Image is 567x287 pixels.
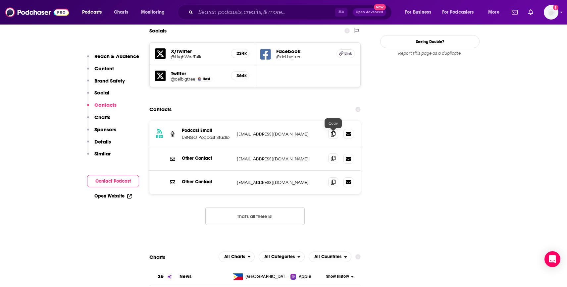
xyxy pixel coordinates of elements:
p: Brand Safety [94,78,125,84]
span: All Countries [314,255,341,259]
div: Report this page as a duplicate. [380,51,480,56]
a: [GEOGRAPHIC_DATA] [230,273,291,280]
span: More [488,8,499,17]
a: Seeing Double? [380,35,480,48]
button: Open AdvancedNew [353,8,386,16]
a: @del.bigtree [276,54,331,59]
button: Nothing here. [205,207,305,225]
a: News [180,274,191,279]
h2: Categories [259,252,305,262]
span: ⌘ K [335,8,347,17]
span: Host [203,77,210,81]
button: Reach & Audience [87,53,139,65]
img: Podchaser - Follow, Share and Rate Podcasts [5,6,69,19]
svg: Add a profile image [553,5,558,10]
a: 26 [149,267,180,286]
button: open menu [484,7,508,18]
span: All Charts [224,255,245,259]
h2: Socials [149,25,167,37]
span: For Podcasters [442,8,474,17]
p: Social [94,89,109,96]
button: Sponsors [87,126,116,139]
p: Other Contact [182,179,232,185]
button: open menu [309,252,351,262]
span: All Categories [264,255,295,259]
p: [EMAIL_ADDRESS][DOMAIN_NAME] [237,156,323,162]
h2: Countries [309,252,351,262]
p: UBNGO Podcast Studio [182,135,232,140]
span: Monitoring [141,8,165,17]
p: Charts [94,114,110,120]
a: Charts [110,7,132,18]
button: Social [87,89,109,102]
h5: X/Twitter [171,48,226,54]
button: Brand Safety [87,78,125,90]
button: Charts [87,114,110,126]
button: open menu [400,7,439,18]
a: Open Website [94,193,132,199]
p: Reach & Audience [94,53,139,59]
span: Link [344,51,352,56]
img: Del Bigtree [198,77,201,81]
a: Show notifications dropdown [526,7,536,18]
div: Search podcasts, credits, & more... [184,5,398,20]
input: Search podcasts, credits, & more... [196,7,335,18]
span: Logged in as BogaardsPR [544,5,558,20]
button: open menu [438,7,484,18]
button: open menu [259,252,305,262]
button: Details [87,139,111,151]
button: open menu [77,7,110,18]
h5: 364k [236,73,244,79]
span: Charts [114,8,128,17]
p: Sponsors [94,126,116,133]
button: Contact Podcast [87,175,139,187]
p: Content [94,65,114,72]
span: New [374,4,386,10]
button: Similar [87,150,111,163]
h3: 26 [158,273,164,280]
span: Philippines [245,273,288,280]
button: open menu [136,7,173,18]
h5: Facebook [276,48,331,54]
p: Similar [94,150,111,157]
a: Apple [290,273,324,280]
a: Show notifications dropdown [509,7,520,18]
div: Copy [325,118,342,128]
p: [EMAIL_ADDRESS][DOMAIN_NAME] [237,180,323,185]
p: Details [94,139,111,145]
span: Open Advanced [356,11,383,14]
a: @HighWireTalk [171,54,226,59]
button: open menu [219,252,255,262]
button: Content [87,65,114,78]
p: [EMAIL_ADDRESS][DOMAIN_NAME] [237,131,323,137]
p: Podcast Email [182,128,232,133]
h2: Platforms [219,252,255,262]
h5: 234k [236,51,244,56]
button: Contacts [87,102,117,114]
span: Show History [326,274,349,279]
h2: Charts [149,254,165,260]
p: Other Contact [182,155,232,161]
button: Show profile menu [544,5,558,20]
div: Open Intercom Messenger [544,251,560,267]
span: For Business [405,8,431,17]
img: User Profile [544,5,558,20]
h2: Contacts [149,103,172,116]
a: @delbigtree [171,77,195,82]
p: Contacts [94,102,117,108]
span: Podcasts [82,8,102,17]
h5: Twitter [171,70,226,77]
button: Show History [324,274,356,279]
h3: RSS [156,134,163,139]
a: Link [336,49,355,58]
span: Apple [299,273,311,280]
